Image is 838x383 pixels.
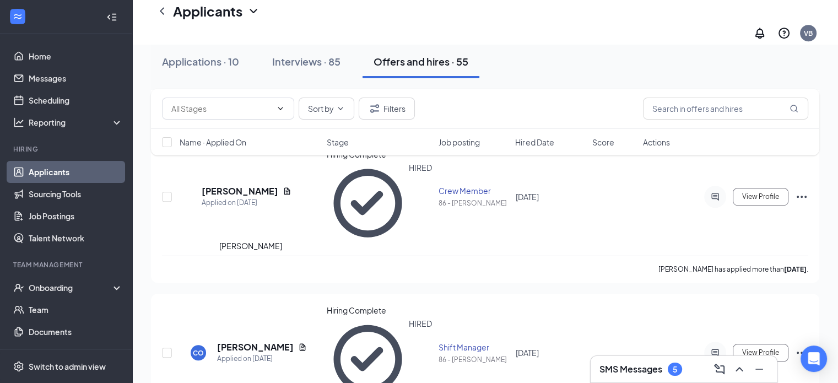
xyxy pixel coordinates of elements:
span: Name · Applied On [180,137,246,148]
a: Home [29,45,123,67]
span: Job posting [439,137,480,148]
div: 86 - [PERSON_NAME] [439,198,509,208]
div: Hiring Complete [327,305,432,316]
svg: ChevronLeft [155,4,169,18]
button: View Profile [733,344,788,362]
div: [PERSON_NAME] [219,240,282,252]
svg: Notifications [753,26,766,40]
button: Sort byChevronDown [299,98,354,120]
span: Score [592,137,614,148]
span: View Profile [742,193,779,201]
a: Messages [29,67,123,89]
svg: Document [283,187,291,196]
a: Sourcing Tools [29,183,123,205]
div: Onboarding [29,282,113,293]
div: Applied on [DATE] [217,353,307,364]
p: [PERSON_NAME] has applied more than . [658,265,808,274]
svg: ChevronDown [276,104,285,113]
span: [DATE] [516,192,539,202]
div: CO [193,348,204,358]
span: View Profile [742,349,779,357]
svg: Analysis [13,117,24,128]
button: Filter Filters [359,98,415,120]
span: Stage [327,137,349,148]
div: Team Management [13,260,121,269]
svg: Document [298,343,307,352]
h1: Applicants [173,2,242,20]
a: Surveys [29,343,123,365]
button: ComposeMessage [711,360,728,378]
svg: ActiveChat [709,348,722,357]
svg: ChevronUp [733,363,746,376]
svg: ComposeMessage [713,363,726,376]
svg: Ellipses [795,190,808,203]
div: VB [804,29,813,38]
div: Applied on [DATE] [202,197,291,208]
svg: Minimize [753,363,766,376]
svg: Collapse [106,12,117,23]
div: Hiring [13,144,121,154]
svg: Filter [368,102,381,115]
button: ChevronUp [731,360,748,378]
svg: WorkstreamLogo [12,11,23,22]
svg: CheckmarkCircle [327,162,409,244]
button: View Profile [733,188,788,206]
div: Shift Manager [439,342,509,353]
a: Scheduling [29,89,123,111]
a: Job Postings [29,205,123,227]
div: Reporting [29,117,123,128]
div: HIRED [409,162,432,244]
div: Switch to admin view [29,361,106,372]
svg: UserCheck [13,282,24,293]
span: Sort by [308,105,334,112]
div: Applications · 10 [162,55,239,68]
h5: [PERSON_NAME] [217,341,294,353]
div: 5 [673,365,677,374]
input: All Stages [171,103,272,115]
b: [DATE] [784,265,807,273]
div: Open Intercom Messenger [801,346,827,372]
div: Offers and hires · 55 [374,55,468,68]
svg: Settings [13,361,24,372]
svg: ChevronDown [336,104,345,113]
div: 86 - [PERSON_NAME] [439,355,509,364]
svg: ActiveChat [709,192,722,201]
svg: ChevronDown [247,4,260,18]
span: [DATE] [516,348,539,358]
input: Search in offers and hires [643,98,808,120]
div: Crew Member [439,185,509,196]
a: Documents [29,321,123,343]
h3: SMS Messages [599,363,662,375]
svg: MagnifyingGlass [790,104,798,113]
a: Applicants [29,161,123,183]
svg: QuestionInfo [777,26,791,40]
a: Team [29,299,123,321]
button: Minimize [750,360,768,378]
div: Interviews · 85 [272,55,340,68]
svg: Ellipses [795,346,808,359]
span: Actions [643,137,670,148]
span: Hired Date [515,137,554,148]
a: Talent Network [29,227,123,249]
h5: [PERSON_NAME] [202,185,278,197]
